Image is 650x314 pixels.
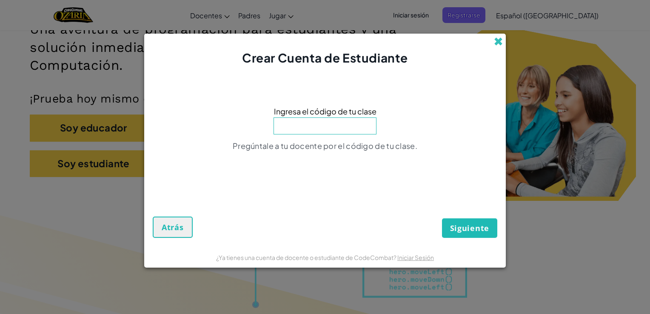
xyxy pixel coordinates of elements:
[397,254,434,261] a: Iniciar Sesión
[242,50,408,65] span: Crear Cuenta de Estudiante
[162,222,184,232] span: Atrás
[450,223,489,233] span: Siguiente
[233,141,417,151] span: Pregúntale a tu docente por el código de tu clase.
[153,217,193,238] button: Atrás
[442,218,497,238] button: Siguiente
[274,105,376,117] span: Ingresa el código de tu clase
[216,254,397,261] span: ¿Ya tienes una cuenta de docente o estudiante de CodeCombat?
